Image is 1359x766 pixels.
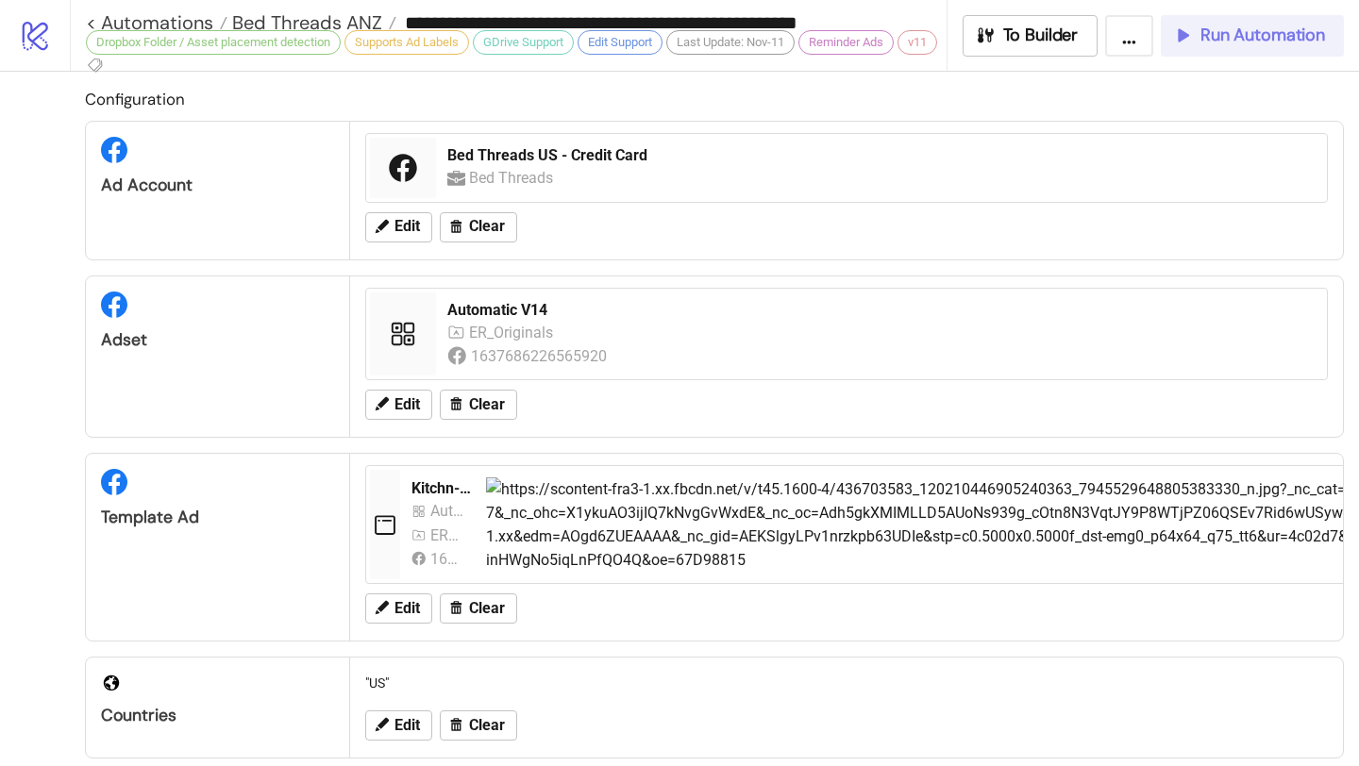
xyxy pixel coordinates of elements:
[411,478,471,499] div: Kitchn-Template-New
[440,593,517,624] button: Clear
[1105,15,1153,57] button: ...
[101,705,334,726] div: Countries
[1200,25,1325,46] span: Run Automation
[1161,15,1344,57] button: Run Automation
[578,30,663,55] div: Edit Support
[447,145,1316,166] div: Bed Threads US - Credit Card
[365,710,432,741] button: Edit
[666,30,795,55] div: Last Update: Nov-11
[101,507,334,528] div: Template Ad
[471,344,610,368] div: 1637686226565920
[365,390,432,420] button: Edit
[430,499,464,523] div: Automatic V1
[227,13,396,32] a: Bed Threads ANZ
[469,600,505,617] span: Clear
[85,87,1344,111] h2: Configuration
[469,717,505,734] span: Clear
[101,329,334,351] div: Adset
[430,524,464,547] div: ER_Originals [2024]
[430,547,464,571] div: 1637686226565920
[473,30,574,55] div: GDrive Support
[86,30,341,55] div: Dropbox Folder / Asset placement detection
[227,10,382,35] span: Bed Threads ANZ
[469,218,505,235] span: Clear
[1003,25,1079,46] span: To Builder
[394,396,420,413] span: Edit
[394,717,420,734] span: Edit
[358,665,1335,701] div: "US"
[469,321,558,344] div: ER_Originals
[101,175,334,196] div: Ad Account
[898,30,937,55] div: v11
[365,593,432,624] button: Edit
[344,30,469,55] div: Supports Ad Labels
[394,218,420,235] span: Edit
[440,212,517,242] button: Clear
[963,15,1099,57] button: To Builder
[394,600,420,617] span: Edit
[447,300,1316,321] div: Automatic V14
[86,13,227,32] a: < Automations
[440,390,517,420] button: Clear
[440,710,517,741] button: Clear
[365,212,432,242] button: Edit
[469,166,558,190] div: Bed Threads
[798,30,894,55] div: Reminder Ads
[469,396,505,413] span: Clear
